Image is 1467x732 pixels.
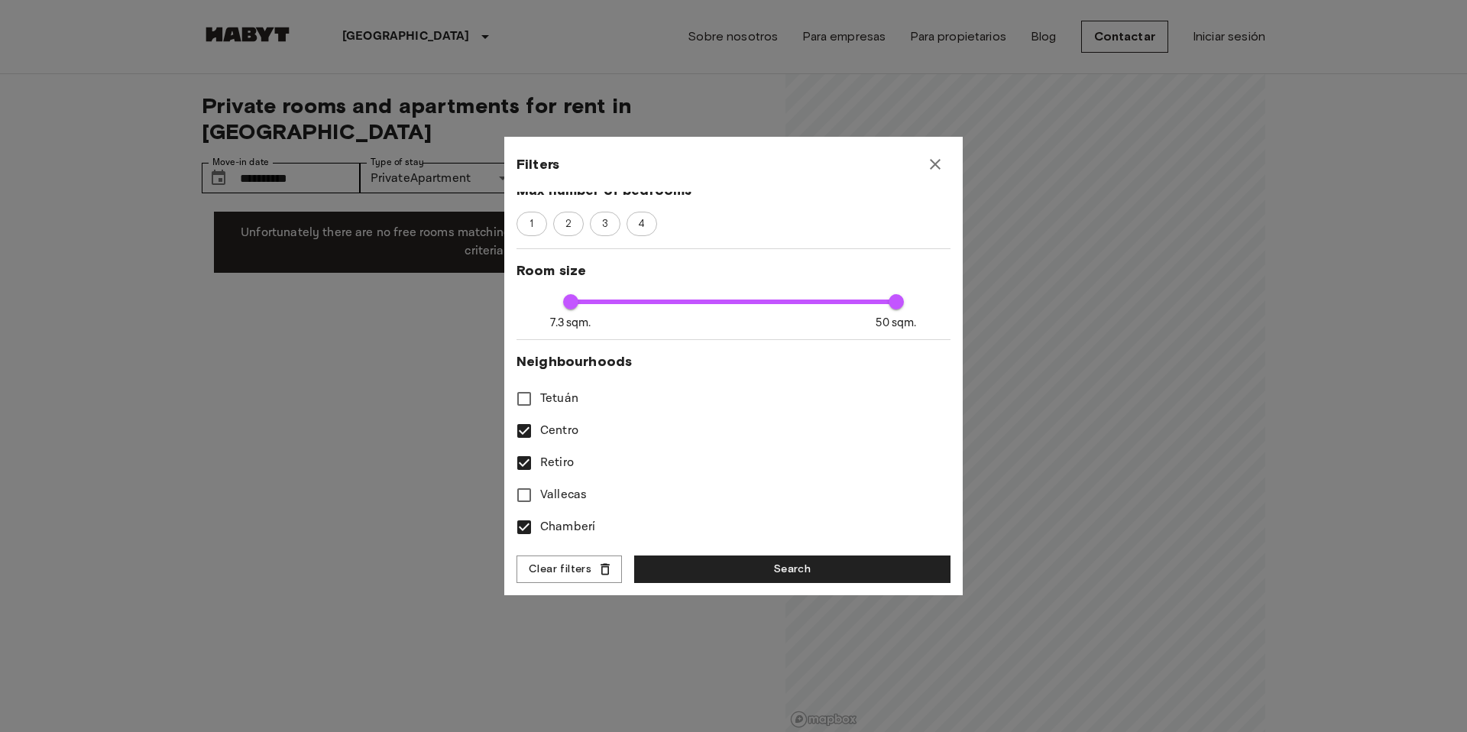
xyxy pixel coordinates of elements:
[517,155,559,173] span: Filters
[634,555,950,584] button: Search
[540,390,578,408] span: Tetuán
[540,518,595,536] span: Chamberí
[553,212,584,236] div: 2
[540,422,578,440] span: Centro
[517,212,547,236] div: 1
[540,454,574,472] span: Retiro
[517,555,622,584] button: Clear filters
[540,486,587,504] span: Vallecas
[627,212,657,236] div: 4
[590,212,620,236] div: 3
[517,261,950,280] span: Room size
[630,216,653,232] span: 4
[521,216,542,232] span: 1
[557,216,580,232] span: 2
[517,352,950,371] span: Neighbourhoods
[550,315,591,331] span: 7.3 sqm.
[876,315,916,331] span: 50 sqm.
[594,216,617,232] span: 3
